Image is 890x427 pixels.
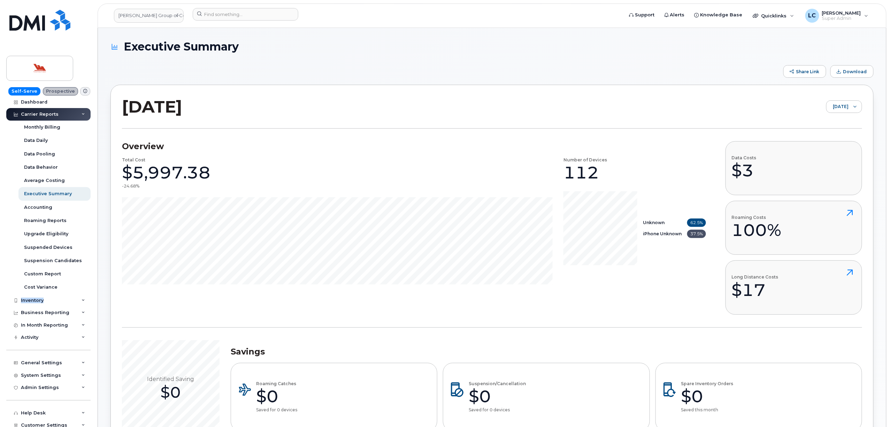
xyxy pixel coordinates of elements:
button: Long Distance Costs$17 [726,260,862,314]
h4: Number of Devices [563,158,607,162]
h3: Savings [231,346,862,357]
h4: Data Costs [731,155,756,160]
span: 37.5% [687,230,706,238]
span: Identified Saving [147,376,194,383]
h4: Spare Inventory Orders [681,381,734,386]
h4: Roaming Catches [256,381,297,386]
div: $0 [469,386,526,407]
span: Share Link [796,69,820,74]
button: Roaming Costs100% [726,201,862,255]
button: Share Link [783,65,826,78]
div: $17 [731,280,778,300]
div: 100% [731,220,781,241]
h4: Long Distance Costs [731,275,778,279]
span: $0 [161,383,181,402]
span: Download [843,69,867,74]
p: Saved for 0 devices [256,407,297,413]
div: $3 [731,160,756,181]
div: $5,997.38 [122,162,210,183]
div: $0 [681,386,734,407]
p: Saved for 0 devices [469,407,526,413]
div: -24.68% [122,183,139,189]
span: Executive Summary [124,40,239,53]
h4: Suspension/Cancellation [469,381,526,386]
span: July 2025 [827,101,849,113]
h4: Roaming Costs [731,215,781,220]
b: iPhone Unknown [643,231,682,236]
div: 112 [563,162,599,183]
h4: Total Cost [122,158,145,162]
span: 62.5% [687,219,706,227]
h2: [DATE] [122,96,182,117]
button: Download [830,65,874,78]
p: Saved this month [681,407,734,413]
div: $0 [256,386,297,407]
h3: Overview [122,141,706,152]
b: Unknown [643,220,665,225]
